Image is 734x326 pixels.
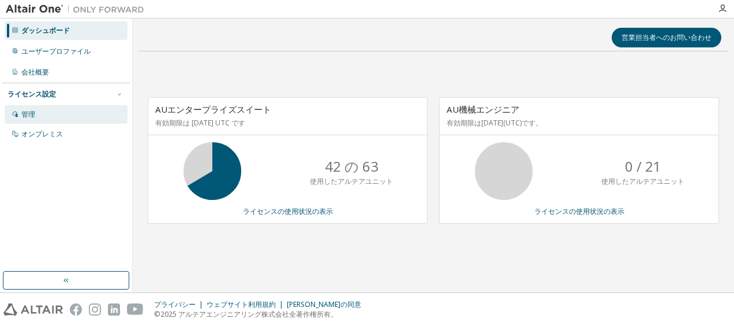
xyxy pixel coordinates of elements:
div: プライバシー [154,300,207,309]
p: 42 の 63 [325,157,379,176]
img: linkedin.svg [108,303,120,316]
p: 0 / 21 [625,157,661,176]
img: アルタイルワン [6,3,150,15]
img: youtube.svg [127,303,144,316]
div: ユーザープロファイル [21,47,91,56]
p: 使用したアルテアユニット [310,176,393,186]
button: 営業担当者へのお問い合わせ [612,28,721,47]
p: 有効期限は [DATE] UTC です [155,118,417,128]
img: altair_logo.svg [3,303,63,316]
div: ダッシュボード [21,26,70,35]
img: instagram.svg [89,303,101,316]
span: AUエンタープライズスイート [155,103,271,115]
a: ライセンスの使用状況の表示 [534,206,624,216]
font: 2025 アルテアエンジニアリング株式会社全著作権所有。 [160,309,338,319]
p: 有効期限は[DATE](UTC)です。 [447,118,709,128]
p: 使用したアルテアユニット [601,176,684,186]
div: 管理 [21,110,35,119]
div: ウェブサイト利用規約 [207,300,287,309]
span: AU機械エンジニア [447,103,519,115]
img: facebook.svg [70,303,82,316]
p: © [154,309,368,319]
div: ライセンス設定 [8,90,56,99]
div: オンプレミス [21,129,63,139]
a: ライセンスの使用状況の表示 [243,206,333,216]
div: 会社概要 [21,68,49,77]
div: [PERSON_NAME]の同意 [287,300,368,309]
